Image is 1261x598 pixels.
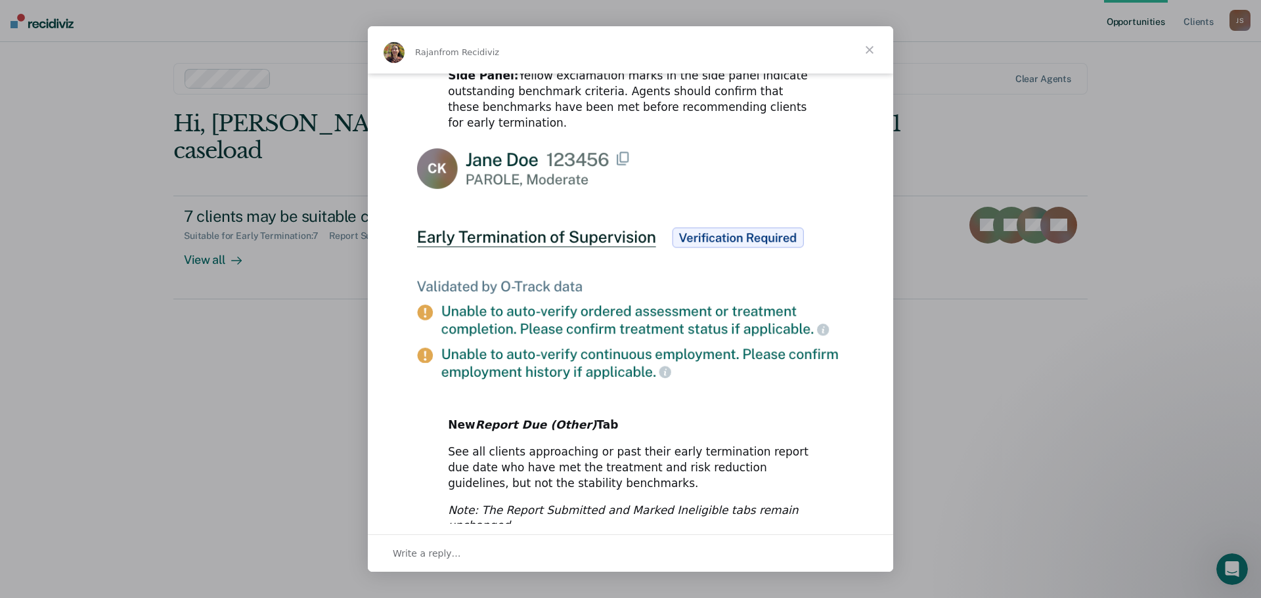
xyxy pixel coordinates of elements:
[393,545,461,562] span: Write a reply…
[384,42,405,63] img: Profile image for Rajan
[448,69,518,82] b: Side Panel:
[846,26,893,74] span: Close
[368,534,893,572] div: Open conversation and reply
[448,68,813,131] div: Yellow exclamation marks in the side panel indicate outstanding benchmark criteria. Agents should...
[448,444,813,491] div: See all clients approaching or past their early termination report due date who have met the trea...
[448,418,618,431] b: New Tab
[476,418,597,431] i: Report Due (Other)
[415,47,439,57] span: Rajan
[448,503,798,532] i: Note: The Report Submitted and Marked Ineligible tabs remain unchanged.
[439,47,500,57] span: from Recidiviz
